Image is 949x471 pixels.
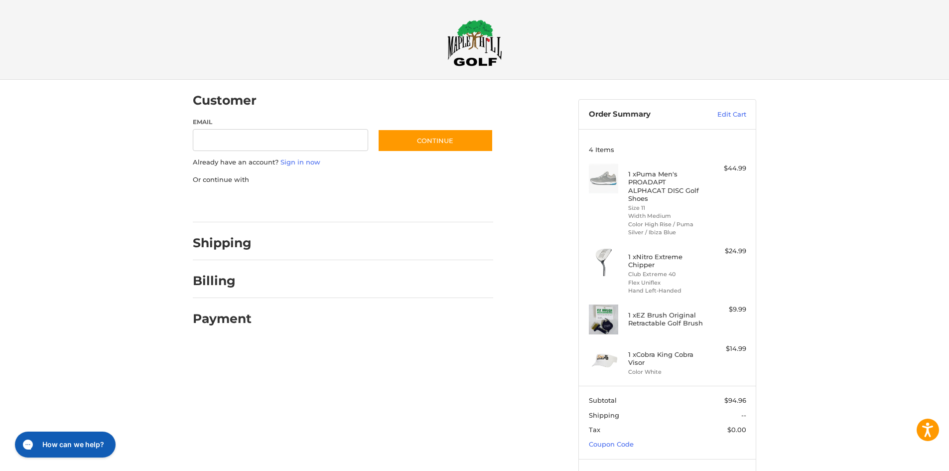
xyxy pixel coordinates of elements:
[628,368,704,376] li: Color White
[193,311,252,326] h2: Payment
[707,163,746,173] div: $44.99
[589,440,634,448] a: Coupon Code
[628,204,704,212] li: Size 11
[628,311,704,327] h4: 1 x EZ Brush Original Retractable Golf Brush
[707,246,746,256] div: $24.99
[707,344,746,354] div: $14.99
[727,426,746,434] span: $0.00
[378,129,493,152] button: Continue
[628,350,704,367] h4: 1 x Cobra King Cobra Visor
[274,194,349,212] iframe: PayPal-paylater
[628,170,704,202] h4: 1 x Puma Men's PROADAPT ALPHACAT DISC Golf Shoes
[589,426,600,434] span: Tax
[741,411,746,419] span: --
[193,175,493,185] p: Or continue with
[10,428,119,461] iframe: Gorgias live chat messenger
[589,396,617,404] span: Subtotal
[589,110,696,120] h3: Order Summary
[193,157,493,167] p: Already have an account?
[190,194,265,212] iframe: PayPal-paypal
[707,305,746,314] div: $9.99
[193,273,251,289] h2: Billing
[359,194,433,212] iframe: PayPal-venmo
[193,118,368,127] label: Email
[628,212,704,220] li: Width Medium
[628,220,704,237] li: Color High Rise / Puma Silver / Ibiza Blue
[193,93,257,108] h2: Customer
[589,146,746,154] h3: 4 Items
[447,19,502,66] img: Maple Hill Golf
[628,287,704,295] li: Hand Left-Handed
[724,396,746,404] span: $94.96
[193,235,252,251] h2: Shipping
[628,279,704,287] li: Flex Uniflex
[628,253,704,269] h4: 1 x Nitro Extreme Chipper
[628,270,704,279] li: Club Extreme 40
[696,110,746,120] a: Edit Cart
[589,411,619,419] span: Shipping
[280,158,320,166] a: Sign in now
